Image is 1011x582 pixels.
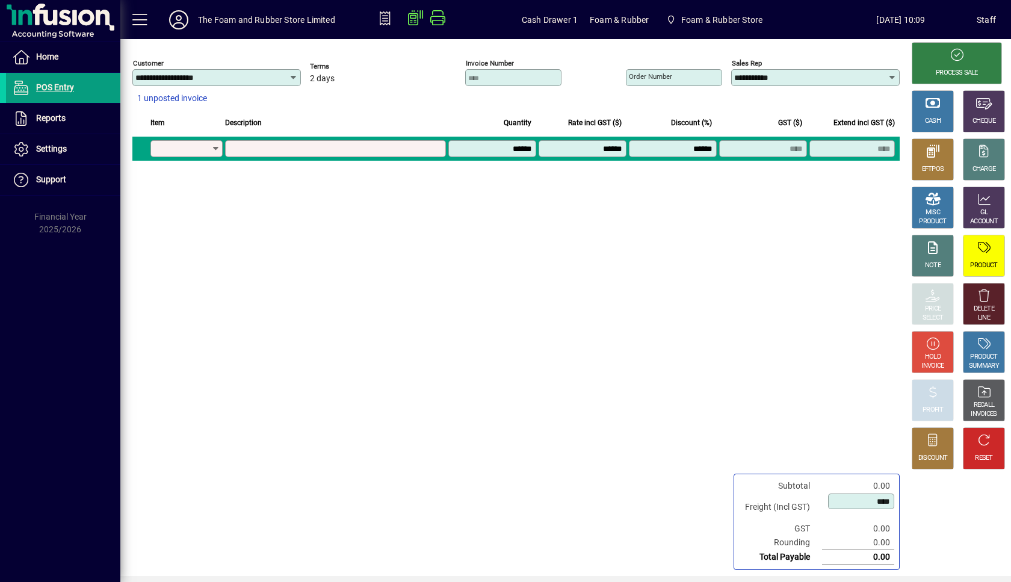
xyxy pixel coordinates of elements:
[918,454,947,463] div: DISCOUNT
[225,116,262,129] span: Description
[921,362,944,371] div: INVOICE
[739,522,822,536] td: GST
[825,10,977,29] span: [DATE] 10:09
[778,116,802,129] span: GST ($)
[133,59,164,67] mat-label: Customer
[739,550,822,565] td: Total Payable
[925,353,941,362] div: HOLD
[936,69,978,78] div: PROCESS SALE
[36,144,67,153] span: Settings
[923,406,943,415] div: PROFIT
[6,134,120,164] a: Settings
[971,410,997,419] div: INVOICES
[925,261,941,270] div: NOTE
[975,454,993,463] div: RESET
[661,9,767,31] span: Foam & Rubber Store
[732,59,762,67] mat-label: Sales rep
[504,116,531,129] span: Quantity
[310,74,335,84] span: 2 days
[6,165,120,195] a: Support
[925,117,941,126] div: CASH
[923,314,944,323] div: SELECT
[972,165,996,174] div: CHARGE
[6,104,120,134] a: Reports
[922,165,944,174] div: EFTPOS
[919,217,946,226] div: PRODUCT
[150,116,165,129] span: Item
[310,63,382,70] span: Terms
[926,208,940,217] div: MISC
[739,536,822,550] td: Rounding
[978,314,990,323] div: LINE
[137,92,207,105] span: 1 unposted invoice
[974,305,994,314] div: DELETE
[822,479,894,493] td: 0.00
[159,9,198,31] button: Profile
[972,117,995,126] div: CHEQUE
[681,10,762,29] span: Foam & Rubber Store
[6,42,120,72] a: Home
[970,353,997,362] div: PRODUCT
[969,362,999,371] div: SUMMARY
[822,522,894,536] td: 0.00
[970,217,998,226] div: ACCOUNT
[568,116,622,129] span: Rate incl GST ($)
[739,479,822,493] td: Subtotal
[974,401,995,410] div: RECALL
[980,208,988,217] div: GL
[739,493,822,522] td: Freight (Incl GST)
[970,261,997,270] div: PRODUCT
[671,116,712,129] span: Discount (%)
[466,59,514,67] mat-label: Invoice number
[822,536,894,550] td: 0.00
[36,113,66,123] span: Reports
[522,10,578,29] span: Cash Drawer 1
[198,10,335,29] div: The Foam and Rubber Store Limited
[36,175,66,184] span: Support
[833,116,895,129] span: Extend incl GST ($)
[629,72,672,81] mat-label: Order number
[925,305,941,314] div: PRICE
[977,10,996,29] div: Staff
[132,88,212,110] button: 1 unposted invoice
[36,82,74,92] span: POS Entry
[822,550,894,565] td: 0.00
[590,10,649,29] span: Foam & Rubber
[36,52,58,61] span: Home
